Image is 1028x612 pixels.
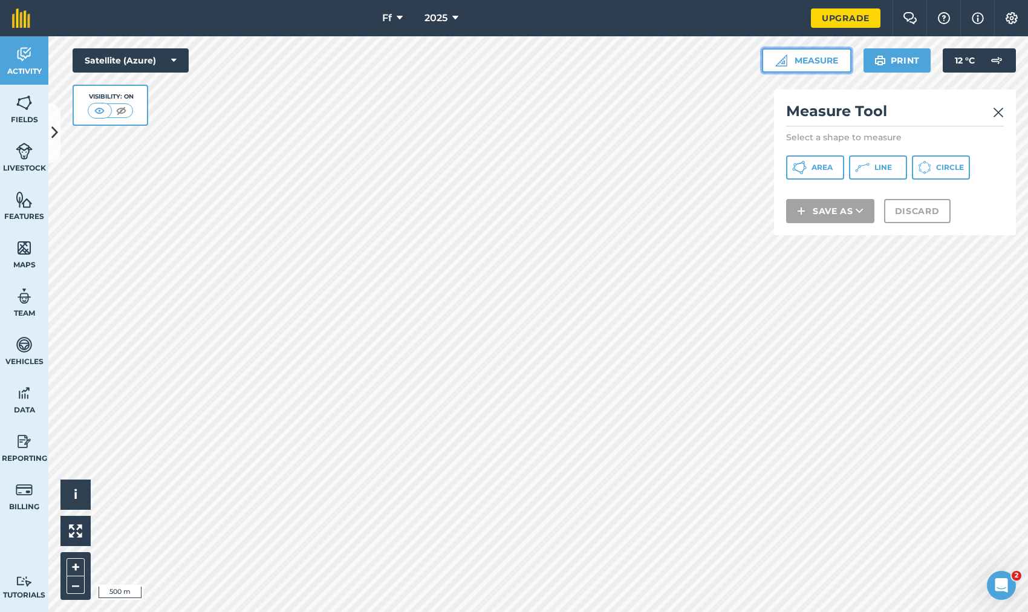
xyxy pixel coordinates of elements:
button: + [67,558,85,576]
img: Ruler icon [775,54,787,67]
img: fieldmargin Logo [12,8,30,28]
span: 2025 [425,11,447,25]
img: A cog icon [1004,12,1019,24]
img: svg+xml;base64,PD94bWwgdmVyc2lvbj0iMS4wIiBlbmNvZGluZz0idXRmLTgiPz4KPCEtLSBHZW5lcmF0b3I6IEFkb2JlIE... [984,48,1009,73]
img: svg+xml;base64,PHN2ZyB4bWxucz0iaHR0cDovL3d3dy53My5vcmcvMjAwMC9zdmciIHdpZHRoPSIxNCIgaGVpZ2h0PSIyNC... [797,204,805,218]
button: i [60,480,91,510]
img: svg+xml;base64,PHN2ZyB4bWxucz0iaHR0cDovL3d3dy53My5vcmcvMjAwMC9zdmciIHdpZHRoPSI1NiIgaGVpZ2h0PSI2MC... [16,239,33,257]
button: Measure [762,48,851,73]
button: Line [849,155,907,180]
img: svg+xml;base64,PHN2ZyB4bWxucz0iaHR0cDovL3d3dy53My5vcmcvMjAwMC9zdmciIHdpZHRoPSIxNyIgaGVpZ2h0PSIxNy... [972,11,984,25]
span: i [74,487,77,502]
img: svg+xml;base64,PHN2ZyB4bWxucz0iaHR0cDovL3d3dy53My5vcmcvMjAwMC9zdmciIHdpZHRoPSI1MCIgaGVpZ2h0PSI0MC... [92,105,107,117]
span: Ff [382,11,392,25]
p: Select a shape to measure [786,131,1004,143]
img: svg+xml;base64,PHN2ZyB4bWxucz0iaHR0cDovL3d3dy53My5vcmcvMjAwMC9zdmciIHdpZHRoPSI1NiIgaGVpZ2h0PSI2MC... [16,190,33,209]
img: Four arrows, one pointing top left, one top right, one bottom right and the last bottom left [69,524,82,538]
img: A question mark icon [937,12,951,24]
a: Upgrade [811,8,880,28]
button: Print [864,48,931,73]
img: svg+xml;base64,PD94bWwgdmVyc2lvbj0iMS4wIiBlbmNvZGluZz0idXRmLTgiPz4KPCEtLSBHZW5lcmF0b3I6IEFkb2JlIE... [16,45,33,63]
span: Line [874,163,892,172]
img: svg+xml;base64,PD94bWwgdmVyc2lvbj0iMS4wIiBlbmNvZGluZz0idXRmLTgiPz4KPCEtLSBHZW5lcmF0b3I6IEFkb2JlIE... [16,481,33,499]
img: Two speech bubbles overlapping with the left bubble in the forefront [903,12,917,24]
button: 12 °C [943,48,1016,73]
span: 12 ° C [955,48,975,73]
img: svg+xml;base64,PD94bWwgdmVyc2lvbj0iMS4wIiBlbmNvZGluZz0idXRmLTgiPz4KPCEtLSBHZW5lcmF0b3I6IEFkb2JlIE... [16,142,33,160]
div: Visibility: On [88,92,134,102]
img: svg+xml;base64,PD94bWwgdmVyc2lvbj0iMS4wIiBlbmNvZGluZz0idXRmLTgiPz4KPCEtLSBHZW5lcmF0b3I6IEFkb2JlIE... [16,384,33,402]
span: 2 [1012,571,1021,581]
img: svg+xml;base64,PD94bWwgdmVyc2lvbj0iMS4wIiBlbmNvZGluZz0idXRmLTgiPz4KPCEtLSBHZW5lcmF0b3I6IEFkb2JlIE... [16,432,33,451]
img: svg+xml;base64,PHN2ZyB4bWxucz0iaHR0cDovL3d3dy53My5vcmcvMjAwMC9zdmciIHdpZHRoPSIxOSIgaGVpZ2h0PSIyNC... [874,53,886,68]
iframe: Intercom live chat [987,571,1016,600]
img: svg+xml;base64,PD94bWwgdmVyc2lvbj0iMS4wIiBlbmNvZGluZz0idXRmLTgiPz4KPCEtLSBHZW5lcmF0b3I6IEFkb2JlIE... [16,576,33,587]
button: Satellite (Azure) [73,48,189,73]
button: Area [786,155,844,180]
button: Circle [912,155,970,180]
img: svg+xml;base64,PHN2ZyB4bWxucz0iaHR0cDovL3d3dy53My5vcmcvMjAwMC9zdmciIHdpZHRoPSI1MCIgaGVpZ2h0PSI0MC... [114,105,129,117]
img: svg+xml;base64,PHN2ZyB4bWxucz0iaHR0cDovL3d3dy53My5vcmcvMjAwMC9zdmciIHdpZHRoPSI1NiIgaGVpZ2h0PSI2MC... [16,94,33,112]
img: svg+xml;base64,PD94bWwgdmVyc2lvbj0iMS4wIiBlbmNvZGluZz0idXRmLTgiPz4KPCEtLSBHZW5lcmF0b3I6IEFkb2JlIE... [16,287,33,305]
button: Save as [786,199,874,223]
span: Area [812,163,833,172]
span: Circle [936,163,964,172]
button: – [67,576,85,594]
h2: Measure Tool [786,102,1004,126]
img: svg+xml;base64,PHN2ZyB4bWxucz0iaHR0cDovL3d3dy53My5vcmcvMjAwMC9zdmciIHdpZHRoPSIyMiIgaGVpZ2h0PSIzMC... [993,105,1004,120]
button: Discard [884,199,951,223]
img: svg+xml;base64,PD94bWwgdmVyc2lvbj0iMS4wIiBlbmNvZGluZz0idXRmLTgiPz4KPCEtLSBHZW5lcmF0b3I6IEFkb2JlIE... [16,336,33,354]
